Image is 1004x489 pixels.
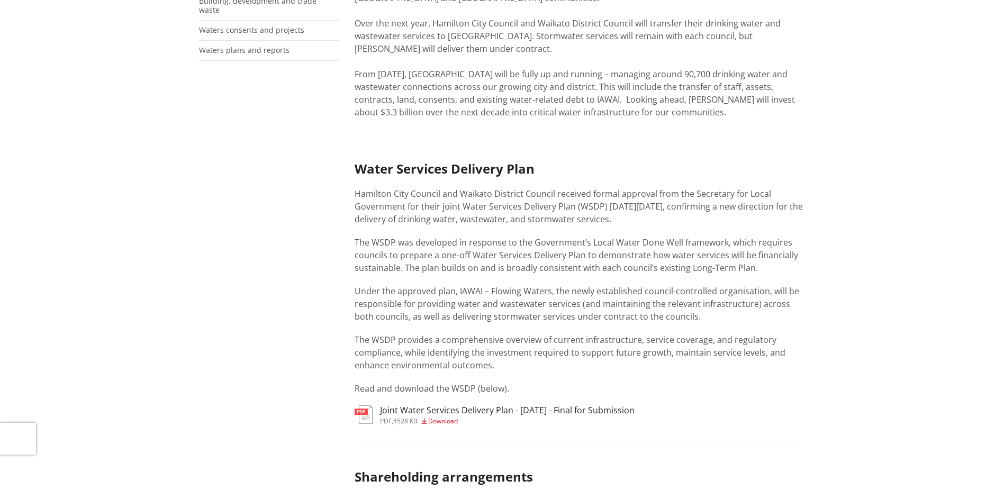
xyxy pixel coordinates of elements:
img: document-pdf.svg [355,405,373,424]
p: Hamilton City Council and Waikato District Council received formal approval from the Secretary fo... [355,187,806,225]
p: The WSDP was developed in response to the Government’s Local Water Done Well framework, which req... [355,236,806,274]
a: Waters consents and projects [199,25,304,35]
span: pdf [380,416,392,425]
a: Joint Water Services Delivery Plan - [DATE] - Final for Submission pdf,4528 KB Download [355,405,635,424]
p: Under the approved plan, IAWAI – Flowing Waters, the newly established council-controlled organis... [355,285,806,323]
p: Read and download the WSDP (below). [355,382,806,395]
p: The WSDP provides a comprehensive overview of current infrastructure, service coverage, and regul... [355,333,806,372]
a: Waters plans and reports [199,45,290,55]
span: 4528 KB [393,416,418,425]
strong: Water Services Delivery Plan [355,160,535,177]
h3: Joint Water Services Delivery Plan - [DATE] - Final for Submission [380,405,635,415]
iframe: Messenger Launcher [955,445,993,483]
strong: Shareholding arrangements [355,468,533,485]
div: , [380,418,635,424]
span: Download [428,416,458,425]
